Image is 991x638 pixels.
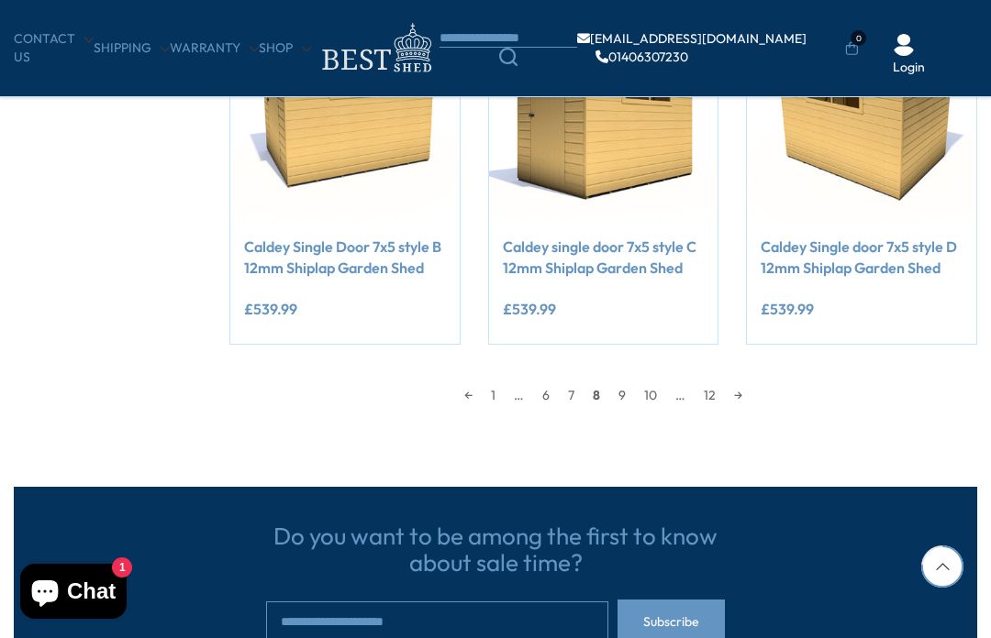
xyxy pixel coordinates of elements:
[455,381,482,409] a: ←
[559,381,584,409] a: 7
[893,59,925,77] a: Login
[577,32,807,45] a: [EMAIL_ADDRESS][DOMAIN_NAME]
[695,381,725,409] a: 12
[505,381,533,409] span: …
[259,39,311,58] a: Shop
[845,39,859,58] a: 0
[761,302,814,316] ins: £539.99
[725,381,752,409] a: →
[311,18,440,78] img: logo
[761,236,963,278] a: Caldey Single door 7x5 style D 12mm Shiplap Garden Shed
[893,34,915,56] img: User Icon
[533,381,559,409] a: 6
[440,48,577,66] a: Search
[635,381,666,409] a: 10
[609,381,635,409] a: 9
[15,564,132,623] inbox-online-store-chat: Shopify online store chat
[266,523,725,576] h3: Do you want to be among the first to know about sale time?
[482,381,505,409] a: 1
[596,50,688,63] a: 01406307230
[244,302,297,316] ins: £539.99
[851,30,866,46] span: 0
[244,236,446,278] a: Caldey Single Door 7x5 style B 12mm Shiplap Garden Shed
[584,381,609,409] span: 8
[170,39,259,58] a: Warranty
[503,236,705,278] a: Caldey single door 7x5 style C 12mm Shiplap Garden Shed
[94,39,170,58] a: Shipping
[666,381,695,409] span: …
[503,302,556,316] ins: £539.99
[643,615,699,628] span: Subscribe
[14,30,94,66] a: CONTACT US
